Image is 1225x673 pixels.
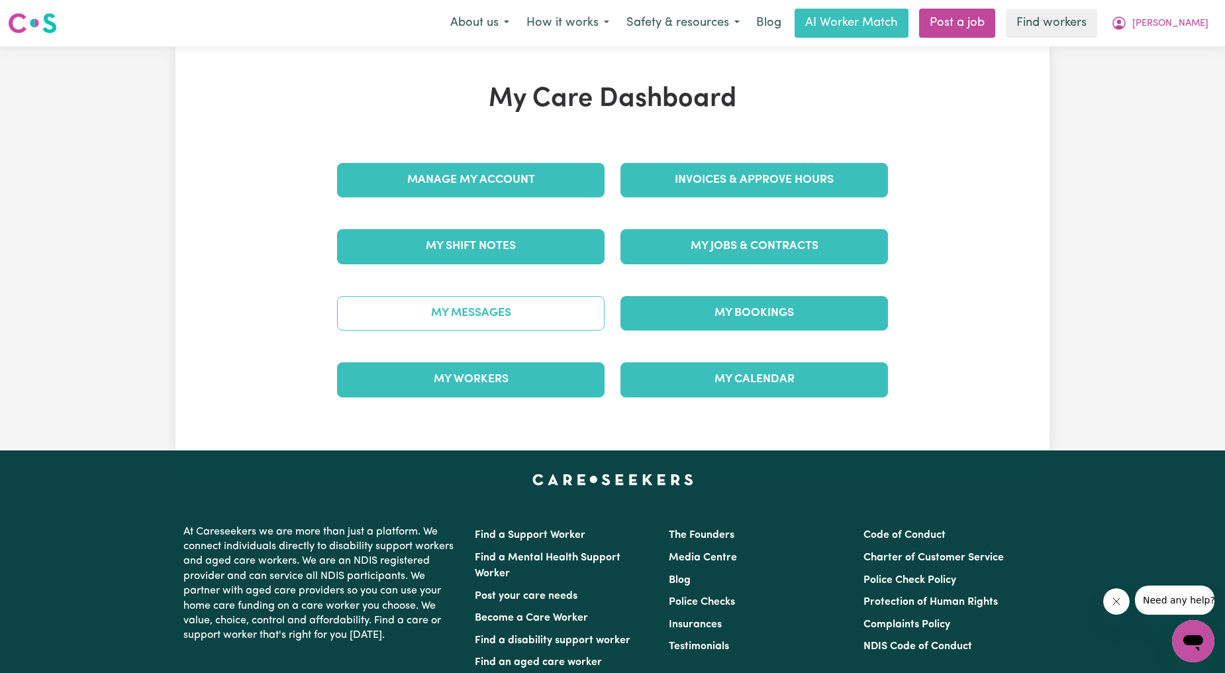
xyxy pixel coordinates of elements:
[183,519,459,648] p: At Careseekers we are more than just a platform. We connect individuals directly to disability su...
[863,575,956,586] a: Police Check Policy
[337,296,605,331] a: My Messages
[475,635,630,646] a: Find a disability support worker
[475,613,588,623] a: Become a Care Worker
[669,575,691,586] a: Blog
[1135,586,1214,615] iframe: Message from company
[795,9,908,38] a: AI Worker Match
[1006,9,1097,38] a: Find workers
[337,229,605,264] a: My Shift Notes
[618,9,748,37] button: Safety & resources
[620,163,888,197] a: Invoices & Approve Hours
[337,362,605,397] a: My Workers
[620,229,888,264] a: My Jobs & Contracts
[337,163,605,197] a: Manage My Account
[863,530,946,541] a: Code of Conduct
[1172,620,1214,662] iframe: Button to launch messaging window
[1132,17,1208,31] span: [PERSON_NAME]
[620,362,888,397] a: My Calendar
[8,8,57,38] a: Careseekers logo
[475,552,620,579] a: Find a Mental Health Support Worker
[532,474,693,485] a: Careseekers home page
[863,619,950,630] a: Complaints Policy
[442,9,518,37] button: About us
[748,9,789,38] a: Blog
[475,530,585,541] a: Find a Support Worker
[1103,588,1130,615] iframe: Close message
[863,552,1004,563] a: Charter of Customer Service
[518,9,618,37] button: How it works
[863,597,998,607] a: Protection of Human Rights
[669,619,722,630] a: Insurances
[329,83,896,115] h1: My Care Dashboard
[475,591,577,601] a: Post your care needs
[863,641,972,652] a: NDIS Code of Conduct
[669,552,737,563] a: Media Centre
[620,296,888,331] a: My Bookings
[8,11,57,35] img: Careseekers logo
[1102,9,1217,37] button: My Account
[919,9,995,38] a: Post a job
[8,9,80,20] span: Need any help?
[669,641,729,652] a: Testimonials
[669,530,734,541] a: The Founders
[475,657,602,668] a: Find an aged care worker
[669,597,735,607] a: Police Checks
